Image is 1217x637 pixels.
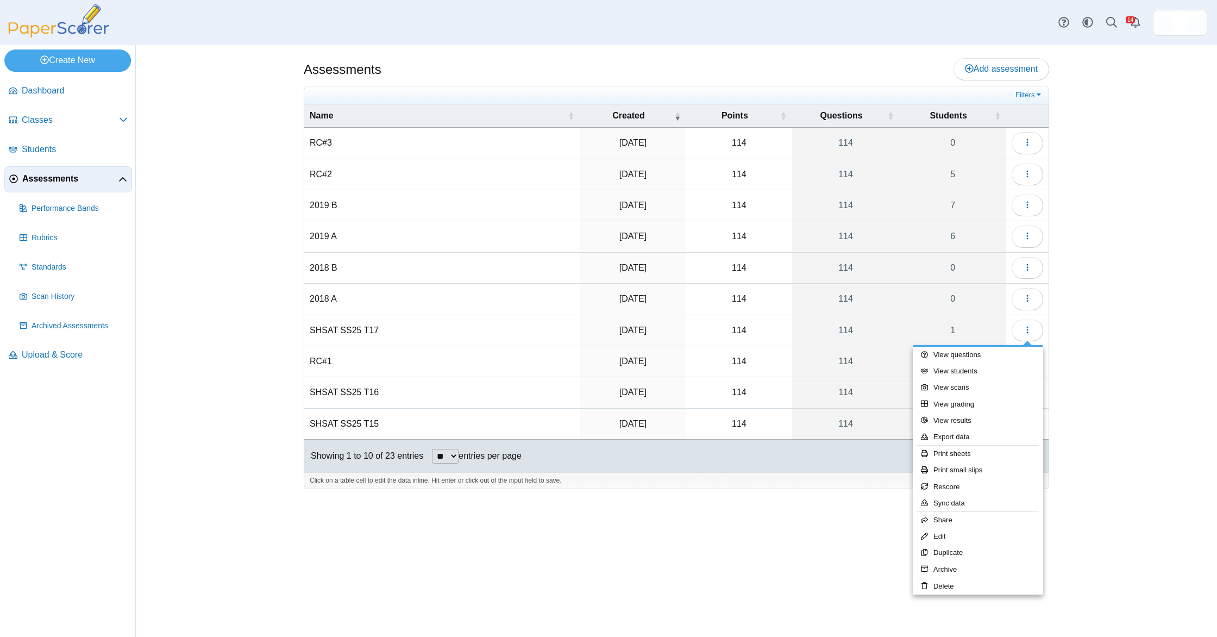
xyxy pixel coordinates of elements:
[1013,90,1046,101] a: Filters
[15,284,132,310] a: Scan History
[304,221,580,252] td: 2019 A
[4,137,132,163] a: Students
[686,190,792,221] td: 114
[913,528,1043,545] a: Edit
[913,413,1043,429] a: View results
[22,349,128,361] span: Upload & Score
[15,254,132,280] a: Standards
[913,462,1043,478] a: Print small slips
[792,409,900,439] a: 114
[899,409,1006,439] a: 5
[459,451,522,460] label: entries per page
[304,377,580,408] td: SHSAT SS25 T16
[965,64,1038,73] span: Add assessment
[15,225,132,251] a: Rubrics
[792,315,900,346] a: 114
[913,545,1043,561] a: Duplicate
[913,578,1043,595] a: Delete
[619,263,647,272] time: Jul 21, 2025 at 2:58 PM
[4,108,132,134] a: Classes
[686,253,792,284] td: 114
[619,388,647,397] time: Jul 9, 2025 at 3:10 PM
[780,110,787,121] span: Points : Activate to sort
[22,114,119,126] span: Classes
[792,253,900,283] a: 114
[1153,10,1207,36] a: ps.cRz8zCdsP4LbcP2q
[310,110,566,122] span: Name
[304,346,580,377] td: RC#1
[686,346,792,377] td: 114
[4,4,113,38] img: PaperScorer
[1124,11,1147,35] a: Alerts
[792,159,900,190] a: 114
[686,284,792,315] td: 114
[674,110,681,121] span: Created : Activate to remove sorting
[15,313,132,339] a: Archived Assessments
[913,396,1043,413] a: View grading
[304,159,580,190] td: RC#2
[792,128,900,158] a: 114
[913,347,1043,363] a: View questions
[792,377,900,408] a: 114
[913,429,1043,445] a: Export data
[899,159,1006,190] a: 5
[792,221,900,252] a: 114
[32,321,128,332] span: Archived Assessments
[899,315,1006,346] a: 1
[619,138,647,147] time: Jul 21, 2025 at 3:39 PM
[692,110,778,122] span: Points
[619,419,647,428] time: Jul 9, 2025 at 2:58 PM
[32,203,128,214] span: Performance Bands
[304,315,580,346] td: SHSAT SS25 T17
[792,346,900,377] a: 114
[585,110,672,122] span: Created
[953,58,1049,80] a: Add assessment
[32,262,128,273] span: Standards
[899,253,1006,283] a: 0
[913,561,1043,578] a: Archive
[1171,14,1189,32] span: d&k prep prep
[32,291,128,302] span: Scan History
[899,128,1006,158] a: 0
[913,479,1043,495] a: Rescore
[619,326,647,335] time: Jul 21, 2025 at 2:39 PM
[304,60,381,79] h1: Assessments
[798,110,886,122] span: Questions
[899,190,1006,221] a: 7
[304,128,580,159] td: RC#3
[686,221,792,252] td: 114
[304,190,580,221] td: 2019 B
[619,170,647,179] time: Jul 21, 2025 at 3:30 PM
[568,110,574,121] span: Name : Activate to sort
[686,315,792,346] td: 114
[619,232,647,241] time: Jul 21, 2025 at 3:07 PM
[899,377,1006,408] a: 5
[4,30,113,39] a: PaperScorer
[686,159,792,190] td: 114
[899,284,1006,314] a: 0
[686,409,792,440] td: 114
[913,363,1043,379] a: View students
[619,357,647,366] time: Jul 18, 2025 at 12:57 PM
[686,128,792,159] td: 114
[792,284,900,314] a: 114
[304,409,580,440] td: SHSAT SS25 T15
[304,440,423,472] div: Showing 1 to 10 of 23 entries
[1171,14,1189,32] img: ps.cRz8zCdsP4LbcP2q
[32,233,128,243] span: Rubrics
[619,201,647,210] time: Jul 21, 2025 at 3:19 PM
[792,190,900,221] a: 114
[887,110,894,121] span: Questions : Activate to sort
[22,85,128,97] span: Dashboard
[304,472,1049,489] div: Click on a table cell to edit the data inline. Hit enter or click out of the input field to save.
[4,78,132,104] a: Dashboard
[304,284,580,315] td: 2018 A
[905,110,992,122] span: Students
[15,196,132,222] a: Performance Bands
[686,377,792,408] td: 114
[4,342,132,369] a: Upload & Score
[22,173,118,185] span: Assessments
[22,143,128,155] span: Students
[899,346,1006,377] a: 8
[913,379,1043,396] a: View scans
